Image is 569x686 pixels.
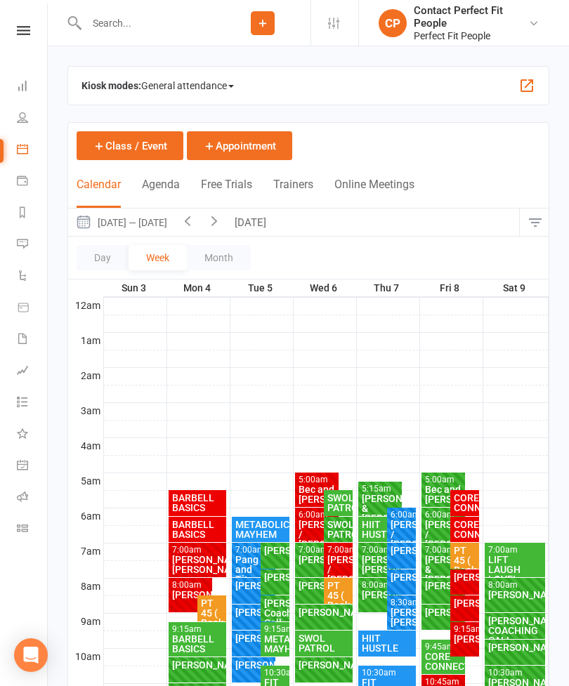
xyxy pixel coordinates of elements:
[68,367,103,385] th: 2am
[235,546,273,555] div: 7:00am
[82,13,215,33] input: Search...
[298,660,351,670] div: [PERSON_NAME]
[298,475,336,484] div: 5:00am
[68,613,103,631] th: 9am
[424,510,463,520] div: 6:00am
[414,29,528,42] div: Perfect Fit People
[235,633,273,643] div: [PERSON_NAME]
[424,607,463,617] div: [PERSON_NAME]
[68,578,103,595] th: 8am
[141,74,234,97] span: General attendance
[77,245,129,270] button: Day
[68,402,103,420] th: 3am
[327,546,350,555] div: 7:00am
[390,598,413,607] div: 8:30am
[68,473,103,490] th: 5am
[327,520,350,539] div: SWOL PATROL
[171,660,224,670] div: [PERSON_NAME]
[488,616,543,645] div: [PERSON_NAME] COACHING CALL
[235,607,273,617] div: [PERSON_NAME]
[424,642,463,652] div: 9:45am
[171,634,224,654] div: BARBELL BASICS
[17,419,48,451] a: What's New
[298,546,336,555] div: 7:00am
[361,546,400,555] div: 7:00am
[361,633,414,653] div: HIIT HUSTLE
[488,555,543,584] div: LIFT LAUGH LOVE!
[263,572,287,582] div: [PERSON_NAME]
[488,642,543,652] div: [PERSON_NAME]
[298,510,336,520] div: 6:00am
[235,520,287,539] div: METABOLIC MAYHEM
[453,572,476,582] div: [PERSON_NAME]
[327,581,350,630] div: PT 45 ( Book and Pay)
[17,135,48,166] a: Calendar
[361,590,400,600] div: [PERSON_NAME].
[327,555,350,584] div: [PERSON_NAME] / [PERSON_NAME]
[488,590,543,600] div: [PERSON_NAME]
[298,555,336,565] div: [PERSON_NAME]
[77,178,121,208] button: Calendar
[453,546,476,595] div: PT 45 ( Book and Pay)
[200,598,223,647] div: PT 45 ( Book and Pay)
[361,555,400,574] div: [PERSON_NAME]/ [PERSON_NAME]
[453,493,476,513] div: CORE CONNECTION
[334,178,414,208] button: Online Meetings
[273,178,313,208] button: Trainers
[187,245,251,270] button: Month
[424,475,463,484] div: 5:00am
[390,607,413,627] div: [PERSON_NAME]/ [PERSON_NAME]
[17,482,48,514] a: Roll call kiosk mode
[263,634,287,654] div: METABOLIC MAYHEM
[263,625,287,634] div: 9:15am
[68,332,103,350] th: 1am
[424,652,463,671] div: CORE CONNECTION
[68,508,103,525] th: 6am
[171,555,224,574] div: [PERSON_NAME]/ [PERSON_NAME]
[171,520,224,539] div: BARBELL BASICS
[103,279,166,297] th: Sun 3
[68,297,103,315] th: 12am
[488,546,543,555] div: 7:00am
[298,581,336,591] div: [PERSON_NAME]
[17,451,48,482] a: General attendance kiosk mode
[298,484,336,504] div: Bec and [PERSON_NAME]
[235,555,273,584] div: Pang and Tita
[68,648,103,666] th: 10am
[171,581,210,590] div: 8:00am
[68,437,103,455] th: 4am
[483,279,549,297] th: Sat 9
[14,638,48,672] div: Open Intercom Messenger
[187,131,292,160] button: Appointment
[263,668,287,678] div: 10:30am
[17,293,48,324] a: Product Sales
[424,520,463,549] div: [PERSON_NAME] / [PERSON_NAME]
[361,581,400,590] div: 8:00am
[414,4,528,29] div: Contact Perfect Fit People
[424,484,463,504] div: Bec and [PERSON_NAME]
[298,607,351,617] div: [PERSON_NAME]
[424,555,463,584] div: [PERSON_NAME] & [PERSON_NAME]
[235,581,273,591] div: [PERSON_NAME]
[361,520,400,539] div: HIIT HUSTLE
[298,520,336,549] div: [PERSON_NAME] / [PERSON_NAME]
[17,198,48,230] a: Reports
[453,520,476,539] div: CORE CONNECTION
[419,279,483,297] th: Fri 8
[361,494,400,523] div: [PERSON_NAME] & [PERSON_NAME]
[263,546,287,555] div: [PERSON_NAME]
[356,279,419,297] th: Thu 7
[171,493,224,513] div: BARBELL BASICS
[361,668,414,678] div: 10:30am
[453,625,476,634] div: 9:15am
[68,209,174,236] button: [DATE] — [DATE]
[17,514,48,546] a: Class kiosk mode
[390,510,413,520] div: 6:00am
[453,634,476,644] div: [PERSON_NAME]
[390,572,413,582] div: [PERSON_NAME]
[228,209,277,236] button: [DATE]
[68,543,103,560] th: 7am
[488,668,543,678] div: 10:30am
[424,546,463,555] div: 7:00am
[327,493,350,513] div: SWOL PATROL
